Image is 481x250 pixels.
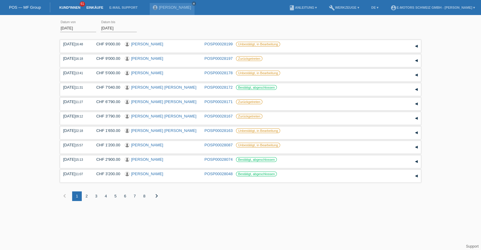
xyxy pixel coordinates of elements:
div: CHF 1'650.00 [92,128,120,133]
span: 16:18 [75,57,83,60]
div: [DATE] [63,114,87,118]
a: POSP00028163 [204,128,233,133]
a: account_circleE-Motors Schweiz GmbH - [PERSON_NAME] ▾ [388,6,478,9]
div: CHF 6'790.00 [92,99,120,104]
span: 11:27 [75,100,83,104]
div: auf-/zuklappen [412,71,421,80]
div: [DATE] [63,143,87,147]
a: close [192,2,196,6]
a: [PERSON_NAME] [PERSON_NAME] [131,85,196,90]
div: auf-/zuklappen [412,85,421,94]
a: POSP00028197 [204,56,233,61]
div: 8 [139,191,149,201]
a: POSP00028172 [204,85,233,90]
a: [PERSON_NAME] [PERSON_NAME] [131,99,196,104]
a: Einkäufe [83,6,106,9]
div: 7 [130,191,139,201]
div: auf-/zuklappen [412,128,421,137]
div: auf-/zuklappen [412,143,421,152]
i: book [289,5,295,11]
a: POSP00028087 [204,143,233,147]
div: CHF 9'000.00 [92,56,120,61]
a: Support [466,244,479,248]
label: Bestätigt, abgeschlossen [236,172,277,176]
div: CHF 3'790.00 [92,114,120,118]
div: [DATE] [63,128,87,133]
span: 13:41 [75,72,83,75]
a: POSP00028167 [204,114,233,118]
div: CHF 9'000.00 [92,42,120,46]
div: CHF 5'000.00 [92,71,120,75]
div: auf-/zuklappen [412,114,421,123]
a: [PERSON_NAME] [131,157,163,162]
a: buildWerkzeuge ▾ [326,6,362,9]
div: 6 [120,191,130,201]
a: POSP00028048 [204,172,233,176]
div: 4 [101,191,111,201]
a: E-Mail Support [106,6,141,9]
div: [DATE] [63,99,87,104]
a: [PERSON_NAME] [131,71,163,75]
i: chevron_left [61,192,68,200]
a: [PERSON_NAME] [131,56,163,61]
label: Unbestätigt, in Bearbeitung [236,71,280,75]
i: close [192,2,195,5]
a: [PERSON_NAME] [PERSON_NAME] [131,128,196,133]
a: [PERSON_NAME] [PERSON_NAME] [131,114,196,118]
a: POSP00028199 [204,42,233,46]
div: auf-/zuklappen [412,172,421,181]
div: 1 [72,191,82,201]
div: [DATE] [63,71,87,75]
span: 11:31 [75,86,83,89]
a: [PERSON_NAME] [131,172,163,176]
a: DE ▾ [368,6,381,9]
a: POSP00028171 [204,99,233,104]
div: CHF 3'200.00 [92,172,120,176]
span: 09:12 [75,115,83,118]
label: Unbestätigt, in Bearbeitung [236,143,280,148]
span: 11:07 [75,172,83,176]
i: chevron_right [153,192,160,200]
span: 16:48 [75,43,83,46]
label: Unbestätigt, in Bearbeitung [236,42,280,47]
span: 61 [80,2,85,7]
a: POSP00028178 [204,71,233,75]
label: Unbestätigt, in Bearbeitung [236,128,280,133]
label: Bestätigt, abgeschlossen [236,85,277,90]
div: [DATE] [63,42,87,46]
a: Kund*innen [56,6,83,9]
a: bookAnleitung ▾ [286,6,320,9]
span: 15:57 [75,144,83,147]
i: build [329,5,335,11]
div: auf-/zuklappen [412,157,421,166]
div: auf-/zuklappen [412,56,421,65]
div: CHF 1'200.00 [92,143,120,147]
div: CHF 7'040.00 [92,85,120,90]
div: 5 [111,191,120,201]
div: CHF 2'900.00 [92,157,120,162]
a: [PERSON_NAME] [131,143,163,147]
a: [PERSON_NAME] [159,5,191,10]
a: POS — MF Group [9,5,41,10]
i: account_circle [391,5,397,11]
span: 15:13 [75,158,83,161]
label: Bestätigt, abgeschlossen [236,157,277,162]
div: auf-/zuklappen [412,99,421,108]
a: POSP00028074 [204,157,233,162]
label: Zurückgetreten [236,114,262,119]
div: 2 [82,191,91,201]
div: auf-/zuklappen [412,42,421,51]
a: [PERSON_NAME] [131,42,163,46]
div: [DATE] [63,157,87,162]
div: [DATE] [63,172,87,176]
div: [DATE] [63,85,87,90]
div: 3 [91,191,101,201]
span: 22:18 [75,129,83,133]
div: [DATE] [63,56,87,61]
label: Zurückgetreten [236,99,262,104]
label: Zurückgetreten [236,56,262,61]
